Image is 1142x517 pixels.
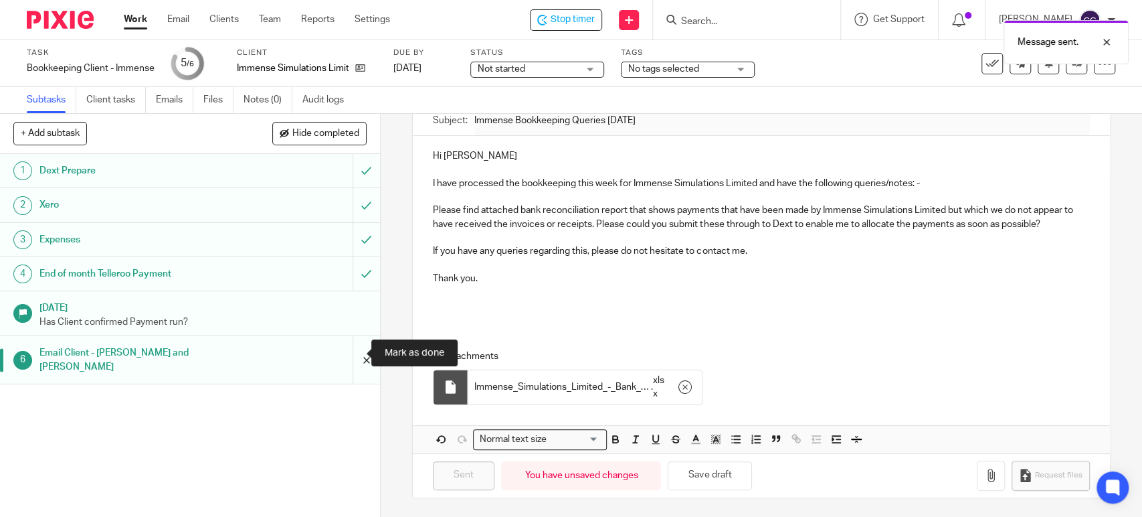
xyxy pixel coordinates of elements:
a: Team [259,13,281,26]
span: Stop timer [551,13,595,27]
p: Thank you. [433,272,1089,285]
input: Search for option [551,433,599,447]
a: Email [167,13,189,26]
a: Subtasks [27,87,76,113]
label: Status [470,48,604,58]
small: /6 [187,60,194,68]
a: Settings [355,13,390,26]
span: xlsx [653,374,668,401]
div: 4 [13,265,32,283]
span: Normal text size [476,433,549,447]
a: Audit logs [302,87,354,113]
p: If you have any queries regarding this, please do not hesitate to contact me. [433,244,1089,258]
label: Due by [393,48,454,58]
button: Request files [1012,461,1089,491]
button: Hide completed [272,122,367,145]
div: Immense Simulations Limited - Bookkeeping Client - Immense [530,9,602,31]
div: . [468,370,702,404]
span: Immense_Simulations_Limited_-_Bank_Reconciliation [DATE] [474,380,651,394]
h1: Email Client - [PERSON_NAME] and [PERSON_NAME] [39,343,240,377]
div: Bookkeeping Client - Immense [27,62,155,75]
div: 2 [13,196,32,215]
label: Client [237,48,377,58]
h1: Dext Prepare [39,161,240,181]
a: Work [124,13,147,26]
div: 3 [13,230,32,249]
div: You have unsaved changes [501,461,661,490]
span: Hide completed [292,129,359,139]
p: I have processed the bookkeeping this week for Immense Simulations Limited and have the following... [433,177,1089,190]
img: Pixie [27,11,94,29]
a: Client tasks [86,87,146,113]
p: Has Client confirmed Payment run? [39,315,367,329]
p: Message sent. [1018,35,1078,49]
div: 5 [181,56,194,71]
p: Please find attached bank reconciliation report that shows payments that have been made by Immens... [433,204,1089,231]
label: Task [27,48,155,58]
span: [DATE] [393,64,421,73]
span: Not started [478,64,525,74]
div: Search for option [473,429,607,450]
label: Subject: [433,114,468,127]
h1: [DATE] [39,298,367,315]
p: Attachments [433,350,1071,363]
span: No tags selected [628,64,699,74]
p: Hi [PERSON_NAME] [433,149,1089,163]
h1: Xero [39,195,240,215]
a: Files [203,87,233,113]
a: Reports [301,13,335,26]
div: 6 [13,351,32,370]
h1: End of month Telleroo Payment [39,264,240,284]
input: Sent [433,461,494,490]
h1: Expenses [39,230,240,250]
span: Request files [1035,470,1082,481]
a: Emails [156,87,193,113]
a: Clients [209,13,239,26]
div: 1 [13,161,32,180]
button: + Add subtask [13,122,87,145]
img: svg%3E [1079,9,1101,31]
p: Immense Simulations Limited [237,62,349,75]
button: Save draft [668,461,752,490]
a: Notes (0) [244,87,292,113]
